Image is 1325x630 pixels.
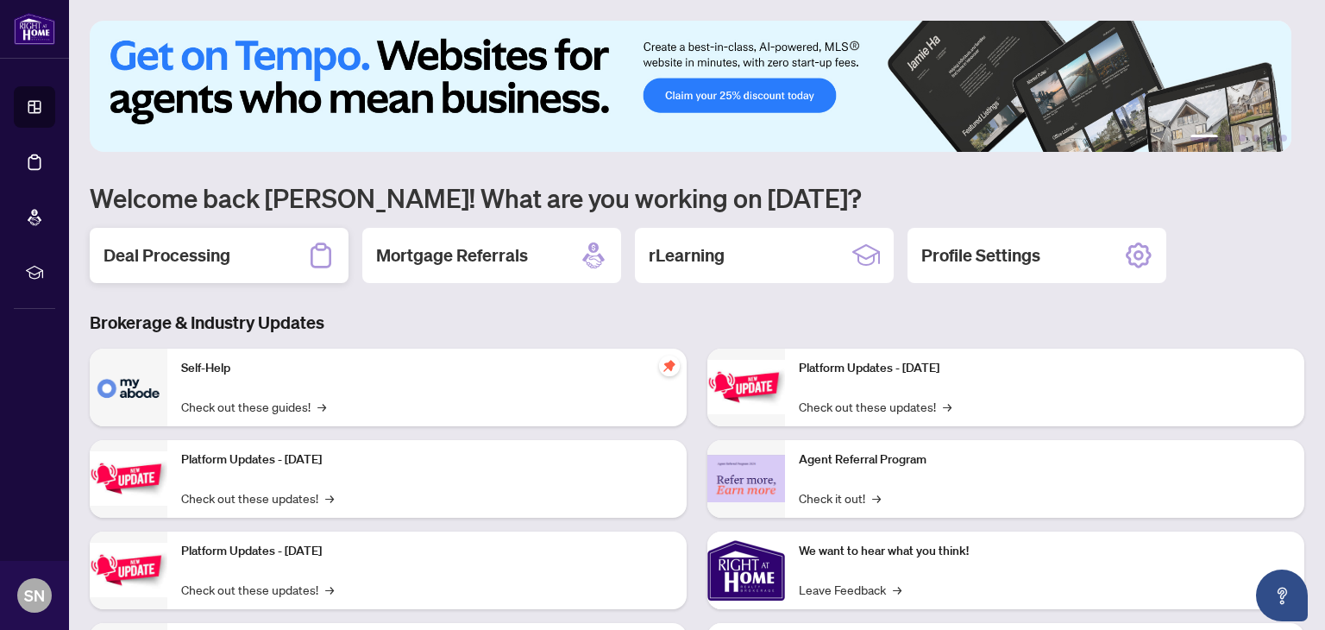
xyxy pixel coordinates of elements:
[1239,135,1246,142] button: 3
[104,243,230,268] h2: Deal Processing
[90,21,1291,152] img: Slide 0
[90,543,167,597] img: Platform Updates - July 21, 2025
[14,13,55,45] img: logo
[181,580,334,599] a: Check out these updates!→
[799,397,951,416] a: Check out these updates!→
[649,243,725,268] h2: rLearning
[893,580,901,599] span: →
[181,397,326,416] a: Check out these guides!→
[799,359,1290,378] p: Platform Updates - [DATE]
[921,243,1040,268] h2: Profile Settings
[24,583,45,608] span: SN
[90,181,1304,214] h1: Welcome back [PERSON_NAME]! What are you working on [DATE]?
[707,455,785,502] img: Agent Referral Program
[181,450,673,469] p: Platform Updates - [DATE]
[1280,135,1287,142] button: 6
[1256,570,1308,621] button: Open asap
[1253,135,1259,142] button: 4
[181,488,334,507] a: Check out these updates!→
[325,580,334,599] span: →
[181,359,673,378] p: Self-Help
[1266,135,1273,142] button: 5
[325,488,334,507] span: →
[872,488,881,507] span: →
[707,360,785,414] img: Platform Updates - June 23, 2025
[90,311,1304,335] h3: Brokerage & Industry Updates
[181,542,673,561] p: Platform Updates - [DATE]
[90,349,167,426] img: Self-Help
[799,488,881,507] a: Check it out!→
[376,243,528,268] h2: Mortgage Referrals
[943,397,951,416] span: →
[707,532,785,609] img: We want to hear what you think!
[799,580,901,599] a: Leave Feedback→
[799,542,1290,561] p: We want to hear what you think!
[659,356,680,376] span: pushpin
[90,451,167,506] img: Platform Updates - September 16, 2025
[317,397,326,416] span: →
[1190,135,1218,142] button: 1
[1225,135,1232,142] button: 2
[799,450,1290,469] p: Agent Referral Program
